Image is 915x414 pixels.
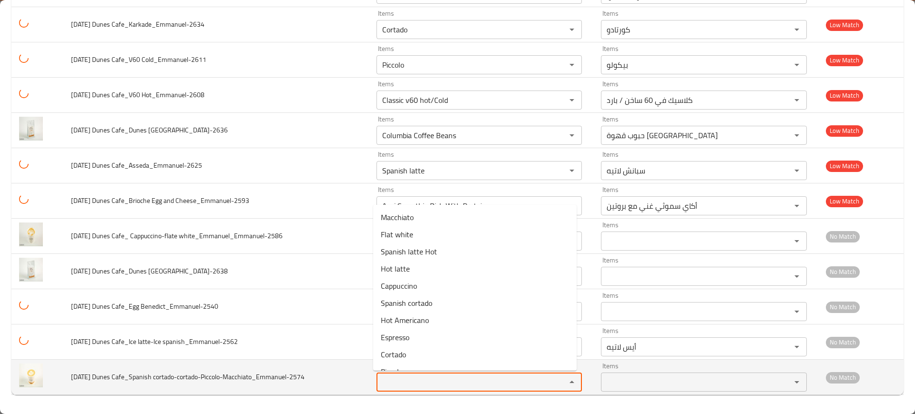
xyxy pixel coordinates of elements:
button: Open [790,270,803,283]
button: Open [790,305,803,318]
span: [DATE] Dunes Cafe_Brioche Egg and Cheese_Emmanuel-2593 [71,194,249,207]
button: Open [790,164,803,177]
span: [DATE] Dunes Cafe_Dunes [GEOGRAPHIC_DATA]-2636 [71,124,228,136]
span: [DATE] Dunes Cafe_Egg Benedict_Emmanuel-2540 [71,300,218,313]
span: Cortado [381,349,406,360]
button: Open [565,129,579,142]
span: [DATE] Dunes Cafe_V60 Hot_Emmanuel-2608 [71,89,204,101]
span: Macchiato [381,212,414,223]
button: Open [790,199,803,212]
button: Open [565,199,579,212]
button: Open [790,129,803,142]
button: Open [790,340,803,353]
span: [DATE] Dunes Cafe_ Cappuccino-flate white_Emmanuel_Emmanuel-2586 [71,230,283,242]
button: Close [565,375,579,389]
span: Spanish latte Hot [381,246,437,257]
span: Hot latte [381,263,410,274]
span: Flat white [381,229,413,240]
button: Open [790,375,803,389]
span: Spanish cortado [381,297,432,309]
img: 7th Oct Dunes Cafe_Dunes colombia_Emmanuel-2636 [19,117,43,141]
span: Low Match [826,161,863,172]
span: Hot Americano [381,314,429,326]
span: [DATE] Dunes Cafe_Spanish cortado-cortado-Piccolo-Macchiato_Emmanuel-2574 [71,371,305,383]
span: [DATE] Dunes Cafe_Karkade_Emmanuel-2634 [71,18,204,30]
span: Low Match [826,90,863,101]
span: [DATE] Dunes Cafe_V60 Cold_Emmanuel-2611 [71,53,206,66]
button: Open [565,23,579,36]
img: 7th Oct Dunes Cafe_ Cappuccino-flate white_Emmanuel_Emmanuel-2586 [19,222,43,246]
span: Cappuccino [381,280,417,292]
span: Low Match [826,125,863,136]
span: No Match [826,372,860,383]
span: [DATE] Dunes Cafe_Asseda_Emmanuel-2625 [71,159,202,172]
span: Low Match [826,196,863,207]
img: 7th Oct Dunes Cafe_Spanish cortado-cortado-Piccolo-Macchiato_Emmanuel-2574 [19,364,43,387]
span: [DATE] Dunes Cafe_Dunes [GEOGRAPHIC_DATA]-2638 [71,265,228,277]
span: No Match [826,337,860,348]
button: Open [790,93,803,107]
button: Open [565,164,579,177]
img: 7th Oct Dunes Cafe_Dunes Ethiopia_Emmanuel-2638 [19,258,43,282]
button: Open [565,93,579,107]
button: Open [565,58,579,71]
span: [DATE] Dunes Cafe_Ice latte-Ice spanish_Emmanuel-2562 [71,335,238,348]
button: Open [790,58,803,71]
button: Open [790,234,803,248]
span: No Match [826,231,860,242]
span: Espresso [381,332,409,343]
span: No Match [826,266,860,277]
span: Piccolo [381,366,403,377]
span: No Match [826,302,860,313]
button: Open [790,23,803,36]
span: Low Match [826,20,863,30]
span: Low Match [826,55,863,66]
